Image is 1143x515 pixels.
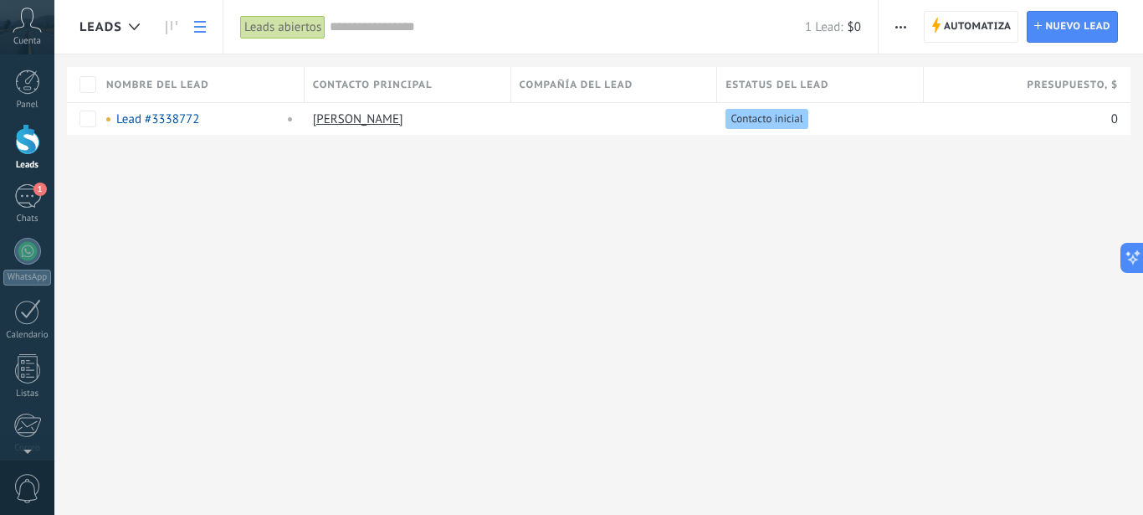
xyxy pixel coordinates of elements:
span: Nuevo lead [1045,12,1110,42]
div: Calendario [3,330,52,341]
span: Contacto principal [313,77,433,93]
div: Leads abiertos [240,15,325,39]
span: Leads [79,19,122,35]
a: Lista [186,11,214,44]
span: 1 Lead: [805,19,843,35]
span: 1 [33,183,47,196]
div: Leads [3,160,52,171]
span: Nombre del lead [106,77,209,93]
a: Automatiza [924,11,1019,43]
button: Más [889,11,913,43]
span: 0 [1111,111,1118,127]
span: Estatus del lead [725,77,828,93]
div: WhatsApp [3,270,51,286]
a: Lead #3338772 [116,111,199,127]
div: Chats [3,214,52,224]
span: Automatiza [944,12,1012,42]
span: Contacto inicial [730,111,802,126]
span: Presupuesto , $ [1027,77,1118,93]
div: Panel [3,100,52,111]
span: $0 [848,19,861,35]
span: Compañía del lead [520,77,633,93]
a: Leads [157,11,186,44]
a: Nuevo lead [1027,11,1118,43]
div: Listas [3,389,52,399]
span: No hay tareas asignadas [106,117,110,121]
span: Cuenta [13,36,41,47]
a: [PERSON_NAME] [313,111,403,127]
